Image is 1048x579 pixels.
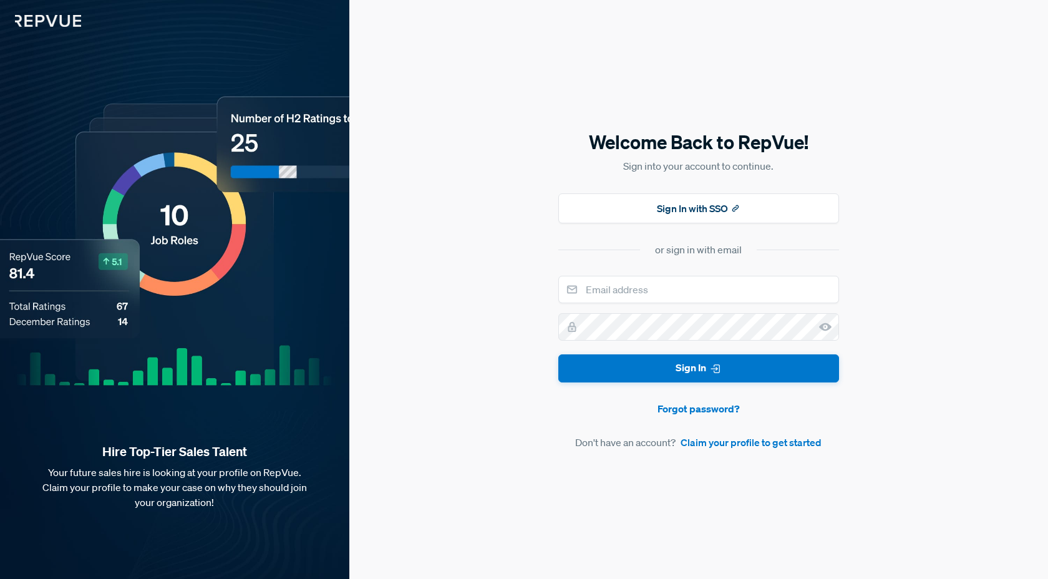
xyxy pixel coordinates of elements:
[558,158,839,173] p: Sign into your account to continue.
[20,444,329,460] strong: Hire Top-Tier Sales Talent
[655,242,742,257] div: or sign in with email
[681,435,822,450] a: Claim your profile to get started
[20,465,329,510] p: Your future sales hire is looking at your profile on RepVue. Claim your profile to make your case...
[558,435,839,450] article: Don't have an account?
[558,401,839,416] a: Forgot password?
[558,354,839,382] button: Sign In
[558,276,839,303] input: Email address
[558,193,839,223] button: Sign In with SSO
[558,129,839,155] h5: Welcome Back to RepVue!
